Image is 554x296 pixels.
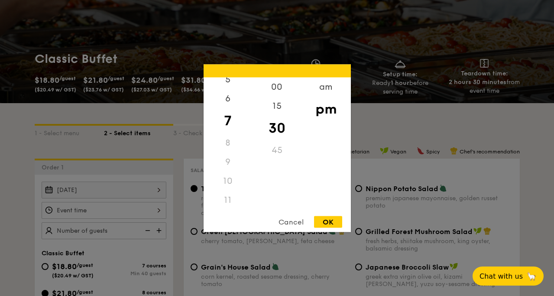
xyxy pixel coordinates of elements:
[204,70,253,89] div: 5
[204,171,253,190] div: 10
[204,89,253,108] div: 6
[204,108,253,133] div: 7
[314,216,342,228] div: OK
[479,272,523,280] span: Chat with us
[253,115,301,140] div: 30
[301,77,350,96] div: am
[473,267,544,286] button: Chat with us🦙
[253,140,301,159] div: 45
[270,216,312,228] div: Cancel
[253,96,301,115] div: 15
[253,77,301,96] div: 00
[526,271,537,281] span: 🦙
[301,96,350,121] div: pm
[204,152,253,171] div: 9
[204,190,253,209] div: 11
[204,133,253,152] div: 8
